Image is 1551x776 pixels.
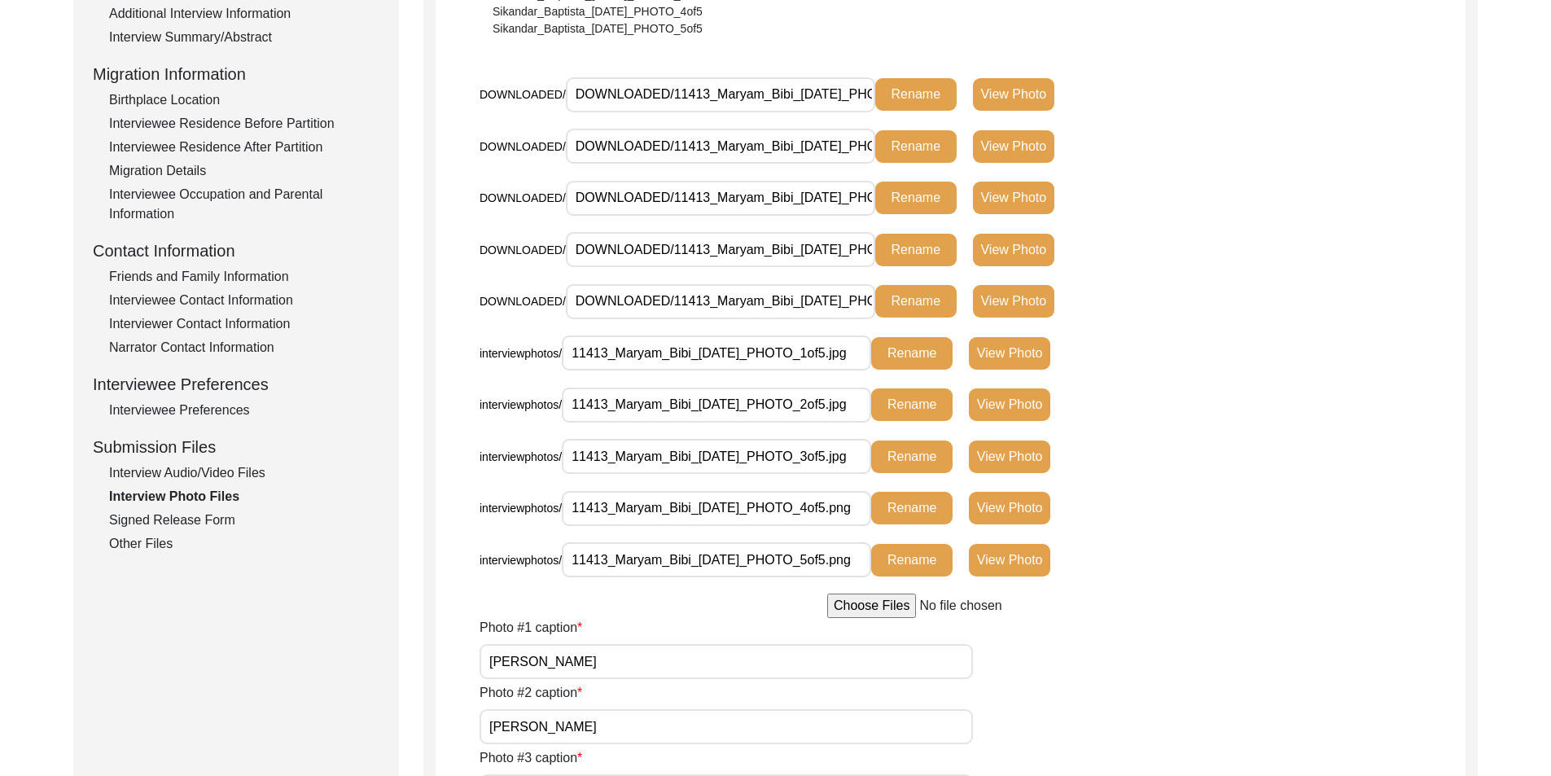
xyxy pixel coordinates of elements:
div: Interviewee Preferences [109,401,379,420]
button: Rename [875,285,957,318]
span: DOWNLOADED/ [480,295,566,308]
div: Interviewee Contact Information [109,291,379,310]
button: Rename [875,78,957,111]
label: Photo #2 caption [480,683,582,703]
button: View Photo [973,234,1054,266]
div: Interview Audio/Video Files [109,463,379,483]
div: Interviewee Occupation and Parental Information [109,185,379,224]
div: Birthplace Location [109,90,379,110]
button: Rename [871,441,953,473]
button: View Photo [973,182,1054,214]
button: Rename [871,388,953,421]
div: Migration Information [93,62,379,86]
span: interviewphotos/ [480,502,562,515]
span: interviewphotos/ [480,450,562,463]
label: Photo #3 caption [480,748,582,768]
div: Migration Details [109,161,379,181]
button: View Photo [969,388,1050,421]
button: Rename [875,182,957,214]
span: DOWNLOADED/ [480,191,566,204]
div: Friends and Family Information [109,267,379,287]
div: Other Files [109,534,379,554]
div: Interviewee Residence After Partition [109,138,379,157]
div: Interview Photo Files [109,487,379,506]
span: interviewphotos/ [480,347,562,360]
span: interviewphotos/ [480,398,562,411]
button: Rename [871,492,953,524]
button: View Photo [969,492,1050,524]
span: DOWNLOADED/ [480,243,566,256]
label: Photo #1 caption [480,618,582,638]
div: Interview Summary/Abstract [109,28,379,47]
button: View Photo [973,130,1054,163]
div: Interviewer Contact Information [109,314,379,334]
button: Rename [875,130,957,163]
div: Additional Interview Information [109,4,379,24]
button: View Photo [969,544,1050,577]
span: DOWNLOADED/ [480,140,566,153]
button: Rename [871,337,953,370]
div: Interviewee Preferences [93,372,379,397]
span: interviewphotos/ [480,554,562,567]
button: Rename [871,544,953,577]
button: View Photo [973,78,1054,111]
div: Contact Information [93,239,379,263]
button: View Photo [969,337,1050,370]
div: Narrator Contact Information [109,338,379,357]
div: Submission Files [93,435,379,459]
span: DOWNLOADED/ [480,88,566,101]
button: Rename [875,234,957,266]
button: View Photo [969,441,1050,473]
div: Signed Release Form [109,511,379,530]
button: View Photo [973,285,1054,318]
div: Interviewee Residence Before Partition [109,114,379,134]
